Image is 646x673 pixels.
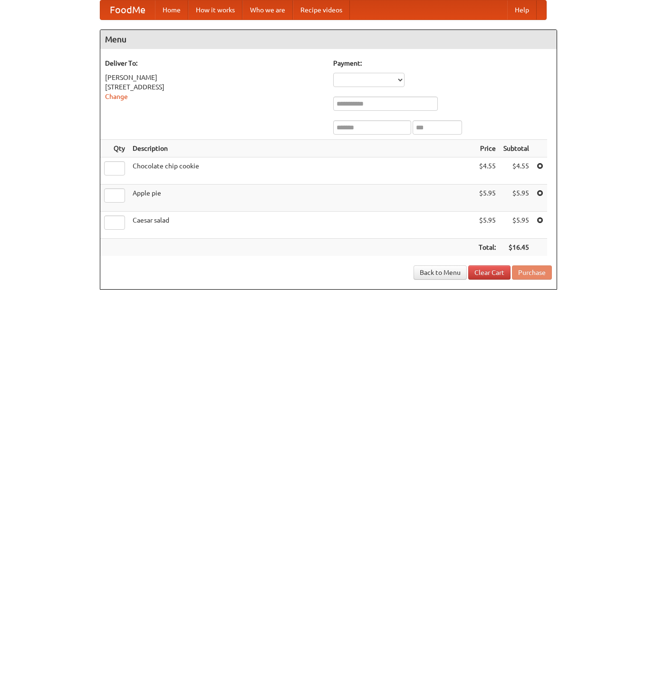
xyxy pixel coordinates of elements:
[512,265,552,280] button: Purchase
[129,185,475,212] td: Apple pie
[293,0,350,20] a: Recipe videos
[105,73,324,82] div: [PERSON_NAME]
[188,0,242,20] a: How it works
[129,140,475,157] th: Description
[105,93,128,100] a: Change
[242,0,293,20] a: Who we are
[333,59,552,68] h5: Payment:
[129,157,475,185] td: Chocolate chip cookie
[414,265,467,280] a: Back to Menu
[129,212,475,239] td: Caesar salad
[475,185,500,212] td: $5.95
[507,0,537,20] a: Help
[500,185,533,212] td: $5.95
[500,157,533,185] td: $4.55
[100,140,129,157] th: Qty
[468,265,511,280] a: Clear Cart
[500,239,533,256] th: $16.45
[500,212,533,239] td: $5.95
[475,239,500,256] th: Total:
[155,0,188,20] a: Home
[475,140,500,157] th: Price
[100,0,155,20] a: FoodMe
[105,82,324,92] div: [STREET_ADDRESS]
[500,140,533,157] th: Subtotal
[475,212,500,239] td: $5.95
[100,30,557,49] h4: Menu
[475,157,500,185] td: $4.55
[105,59,324,68] h5: Deliver To:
